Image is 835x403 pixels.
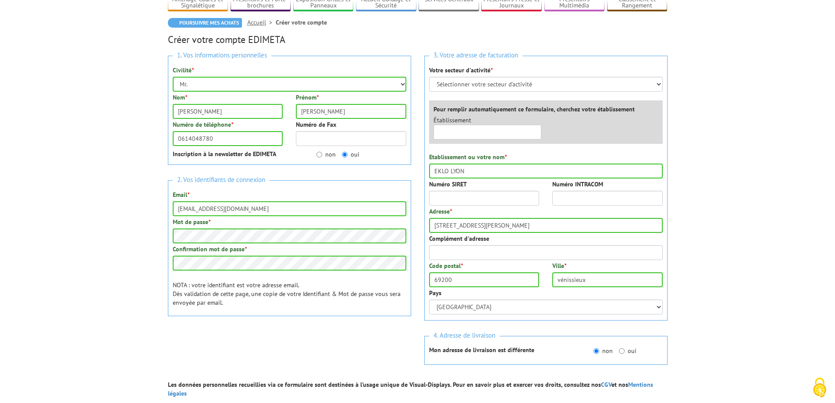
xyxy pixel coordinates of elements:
a: Accueil [247,18,276,26]
label: Numéro SIRET [429,180,467,189]
button: Cookies (fenêtre modale) [804,373,835,403]
label: Pays [429,289,441,297]
h2: Créer votre compte EDIMETA [168,34,668,45]
iframe: reCAPTCHA [168,332,301,366]
span: 1. Vos informations personnelles [173,50,271,61]
a: Mentions légales [168,381,653,397]
p: NOTA : votre identifiant est votre adresse email. Dès validation de cette page, une copie de votr... [173,281,406,307]
a: Poursuivre mes achats [168,18,242,28]
input: oui [342,152,348,157]
label: Pour remplir automatiquement ce formulaire, cherchez votre établissement [433,105,635,114]
label: non [316,150,336,159]
label: oui [619,346,636,355]
span: 3. Votre adresse de facturation [429,50,522,61]
strong: Inscription à la newsletter de EDIMETA [173,150,276,158]
label: Confirmation mot de passe [173,245,247,253]
label: Numéro de Fax [296,120,336,129]
label: oui [342,150,359,159]
li: Créer votre compte [276,18,327,27]
img: Cookies (fenêtre modale) [809,377,831,399]
strong: Mon adresse de livraison est différente [429,346,534,354]
label: Civilité [173,66,194,75]
label: Email [173,190,189,199]
label: Ville [552,261,566,270]
label: Complément d'adresse [429,234,489,243]
span: 2. Vos identifiants de connexion [173,174,270,186]
strong: Les données personnelles recueillies via ce formulaire sont destinées à l’usage unique de Visual-... [168,381,653,397]
label: Nom [173,93,187,102]
label: Adresse [429,207,452,216]
input: non [316,152,322,157]
div: Établissement [427,116,548,139]
input: oui [619,348,625,354]
label: Etablissement ou votre nom [429,153,507,161]
label: Mot de passe [173,218,210,226]
label: Votre secteur d'activité [429,66,493,75]
input: non [593,348,599,354]
a: CGV [601,381,611,389]
label: Code postal [429,261,463,270]
label: non [593,346,613,355]
label: Numéro INTRACOM [552,180,603,189]
label: Prénom [296,93,319,102]
label: Numéro de téléphone [173,120,233,129]
span: 4. Adresse de livraison [429,330,500,342]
